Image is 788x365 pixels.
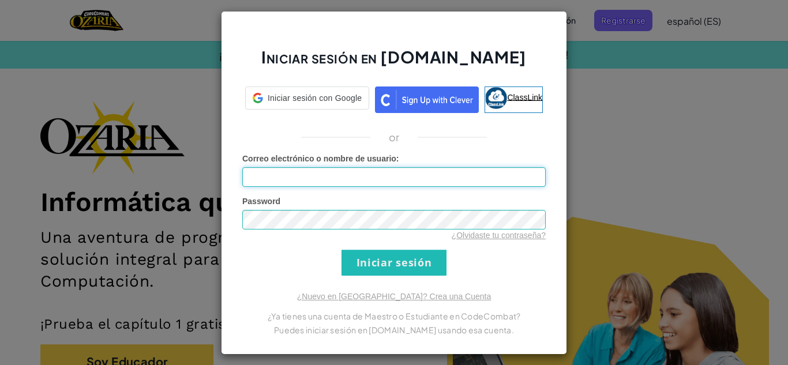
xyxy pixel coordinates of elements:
span: Iniciar sesión con Google [268,92,362,104]
a: Iniciar sesión con Google [245,86,369,113]
input: Iniciar sesión [342,250,446,276]
span: ClassLink [507,92,542,101]
div: Iniciar sesión con Google [245,86,369,110]
a: ¿Olvidaste tu contraseña? [452,231,546,240]
p: or [389,130,400,144]
img: clever_sso_button@2x.png [375,86,479,113]
a: ¿Nuevo en [GEOGRAPHIC_DATA]? Crea una Cuenta [297,292,491,301]
p: Puedes iniciar sesión en [DOMAIN_NAME] usando esa cuenta. [242,323,546,337]
p: ¿Ya tienes una cuenta de Maestro o Estudiante en CodeCombat? [242,309,546,323]
span: Correo electrónico o nombre de usuario [242,154,396,163]
span: Password [242,197,280,206]
h2: Iniciar sesión en [DOMAIN_NAME] [242,46,546,80]
label: : [242,153,399,164]
img: classlink-logo-small.png [485,87,507,109]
